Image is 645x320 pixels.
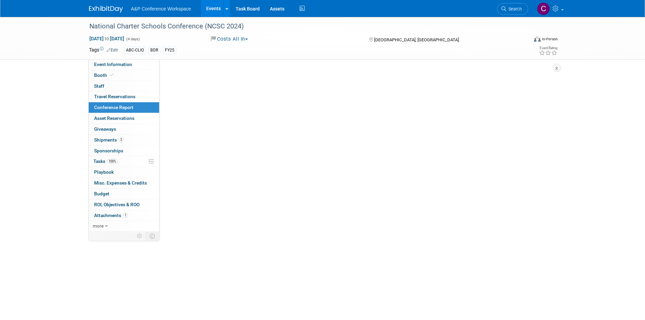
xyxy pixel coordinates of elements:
span: 100% [107,159,118,164]
a: Misc. Expenses & Credits [89,178,159,188]
img: Chris Ciccocelli [537,2,550,15]
a: Search [497,3,528,15]
span: Giveaways [94,126,116,132]
a: Playbook [89,167,159,177]
span: Asset Reservations [94,115,134,121]
div: BDR [148,47,160,54]
a: more [89,221,159,231]
span: to [104,36,110,41]
a: Tasks100% [89,156,159,167]
button: Costs All In [209,36,251,43]
span: Playbook [94,169,114,175]
a: Edit [107,48,118,52]
span: Sponsorships [94,148,123,153]
span: Conference Report [94,105,133,110]
span: Shipments [94,137,124,143]
a: Shipments3 [89,135,159,145]
span: Misc. Expenses & Credits [94,180,147,186]
span: [DATE] [DATE] [89,36,125,42]
span: more [93,223,104,229]
span: Travel Reservations [94,94,135,99]
span: Staff [94,83,104,89]
span: ROI, Objectives & ROO [94,202,139,207]
span: Attachments [94,213,128,218]
td: Toggle Event Tabs [145,232,159,240]
div: National Charter Schools Conference (NCSC 2024) [87,20,518,33]
td: Personalize Event Tab Strip [134,232,146,240]
span: Search [506,6,522,12]
a: Booth [89,70,159,81]
span: 1 [123,213,128,218]
a: Asset Reservations [89,113,159,124]
span: 3 [119,137,124,142]
span: [GEOGRAPHIC_DATA], [GEOGRAPHIC_DATA] [374,37,459,42]
a: ROI, Objectives & ROO [89,199,159,210]
a: Event Information [89,59,159,70]
div: In-Person [542,37,558,42]
span: (4 days) [126,37,140,41]
a: Travel Reservations [89,91,159,102]
a: Sponsorships [89,146,159,156]
span: A&P Conference Workspace [131,6,191,12]
span: Event Information [94,62,132,67]
div: FY25 [163,47,176,54]
a: Conference Report [89,102,159,113]
div: ABC-CLIO [124,47,146,54]
a: Staff [89,81,159,91]
a: Budget [89,189,159,199]
div: Event Format [488,35,558,45]
span: Budget [94,191,109,196]
i: Booth reservation complete [110,73,113,77]
div: Event Rating [539,46,557,50]
span: Tasks [93,158,118,164]
img: Format-Inperson.png [534,36,541,42]
img: ExhibitDay [89,6,123,13]
span: Booth [94,72,115,78]
a: Attachments1 [89,210,159,221]
td: Tags [89,46,118,54]
a: Giveaways [89,124,159,134]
